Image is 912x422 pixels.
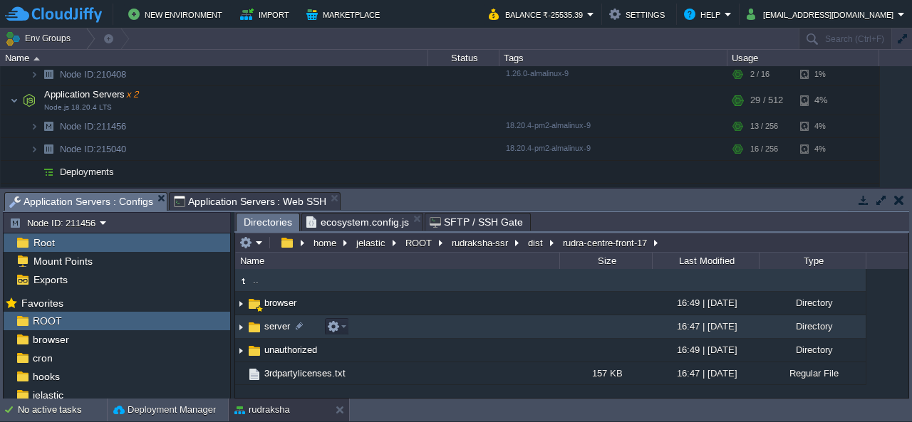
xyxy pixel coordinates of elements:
[58,120,128,132] span: 211456
[30,161,38,183] img: AMDAwAAAACH5BAEAAAAALAAAAAABAAEAAAICRAEAOw==
[30,63,38,85] img: AMDAwAAAACH5BAEAAAAALAAAAAABAAEAAAICRAEAOw==
[403,236,435,249] button: ROOT
[19,184,39,212] img: AMDAwAAAACH5BAEAAAAALAAAAAABAAEAAAICRAEAOw==
[262,367,348,379] a: 3rdpartylicenses.txt
[506,144,591,152] span: 18.20.4-pm2-almalinux-9
[60,144,96,154] span: Node ID:
[251,274,261,286] a: ..
[30,370,62,383] a: hooks
[43,89,140,100] a: Application Serversx 2Node.js 18.20.4 LTS
[354,236,389,249] button: jelastic
[19,297,66,310] span: Favorites
[235,316,247,338] img: AMDAwAAAACH5BAEAAAAALAAAAAABAAEAAAICRAEAOw==
[30,115,38,137] img: AMDAwAAAACH5BAEAAAAALAAAAAABAAEAAAICRAEAOw==
[652,315,759,337] div: 16:47 | [DATE]
[10,86,19,115] img: AMDAwAAAACH5BAEAAAAALAAAAAABAAEAAAICRAEAOw==
[30,389,66,401] a: jelastic
[429,50,499,66] div: Status
[728,50,879,66] div: Usage
[506,121,591,130] span: 18.20.4-pm2-almalinux-9
[430,213,523,231] span: SFTP / SSH Gate
[234,403,290,417] button: rudraksha
[38,115,58,137] img: AMDAwAAAACH5BAEAAAAALAAAAAABAAEAAAICRAEAOw==
[128,6,227,23] button: New Environment
[306,213,409,231] span: ecosystem.config.js
[759,362,866,384] div: Regular File
[5,28,76,48] button: Env Groups
[247,366,262,382] img: AMDAwAAAACH5BAEAAAAALAAAAAABAAEAAAICRAEAOw==
[5,6,102,23] img: CloudJiffy
[247,296,262,312] img: AMDAwAAAACH5BAEAAAAALAAAAAABAAEAAAICRAEAOw==
[31,273,70,286] a: Exports
[262,344,319,356] a: unauthorized
[30,352,55,364] a: cron
[750,86,783,115] div: 29 / 512
[235,233,908,253] input: Click to enter the path
[759,339,866,361] div: Directory
[244,213,292,231] span: Directories
[800,86,846,115] div: 4%
[262,297,299,309] span: browser
[506,69,569,78] span: 1.26.0-almalinux-9
[561,236,651,249] button: rudra-centre-front-17
[235,273,251,289] img: AMDAwAAAACH5BAEAAAAALAAAAAABAAEAAAICRAEAOw==
[311,236,340,249] button: home
[9,193,153,211] span: Application Servers : Configs
[19,86,39,115] img: AMDAwAAAACH5BAEAAAAALAAAAAABAAEAAAICRAEAOw==
[60,121,96,132] span: Node ID:
[652,339,759,361] div: 16:49 | [DATE]
[235,292,247,315] img: AMDAwAAAACH5BAEAAAAALAAAAAABAAEAAAICRAEAOw==
[237,253,559,269] div: Name
[489,6,587,23] button: Balance ₹-25535.39
[38,138,58,160] img: AMDAwAAAACH5BAEAAAAALAAAAAABAAEAAAICRAEAOw==
[43,186,123,197] a: NoSQL Databases
[10,184,19,212] img: AMDAwAAAACH5BAEAAAAALAAAAAABAAEAAAICRAEAOw==
[30,138,38,160] img: AMDAwAAAACH5BAEAAAAALAAAAAABAAEAAAICRAEAOw==
[58,68,128,80] a: Node ID:210408
[750,63,769,85] div: 2 / 16
[58,68,128,80] span: 210408
[58,120,128,132] a: Node ID:211456
[500,50,727,66] div: Tags
[306,6,384,23] button: Marketplace
[58,166,116,178] a: Deployments
[58,143,128,155] a: Node ID:215040
[800,115,846,137] div: 4%
[43,186,123,198] span: NoSQL Databases
[43,88,140,100] span: Application Servers
[18,399,107,421] div: No active tasks
[60,69,96,80] span: Node ID:
[450,236,512,249] button: rudraksha-ssr
[652,362,759,384] div: 16:47 | [DATE]
[247,343,262,359] img: AMDAwAAAACH5BAEAAAAALAAAAAABAAEAAAICRAEAOw==
[113,403,216,417] button: Deployment Manager
[31,236,57,249] a: Root
[240,6,294,23] button: Import
[30,315,64,327] a: ROOT
[750,115,778,137] div: 13 / 256
[262,297,299,308] a: browser
[652,292,759,314] div: 16:49 | [DATE]
[526,236,546,249] button: dist
[38,161,58,183] img: AMDAwAAAACH5BAEAAAAALAAAAAABAAEAAAICRAEAOw==
[800,63,846,85] div: 1%
[559,362,652,384] div: 157 KB
[561,253,652,269] div: Size
[759,315,866,337] div: Directory
[760,253,866,269] div: Type
[684,6,725,23] button: Help
[1,50,427,66] div: Name
[747,6,898,23] button: [EMAIL_ADDRESS][DOMAIN_NAME]
[653,253,759,269] div: Last Modified
[9,216,100,229] button: Node ID: 211456
[58,143,128,155] span: 215040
